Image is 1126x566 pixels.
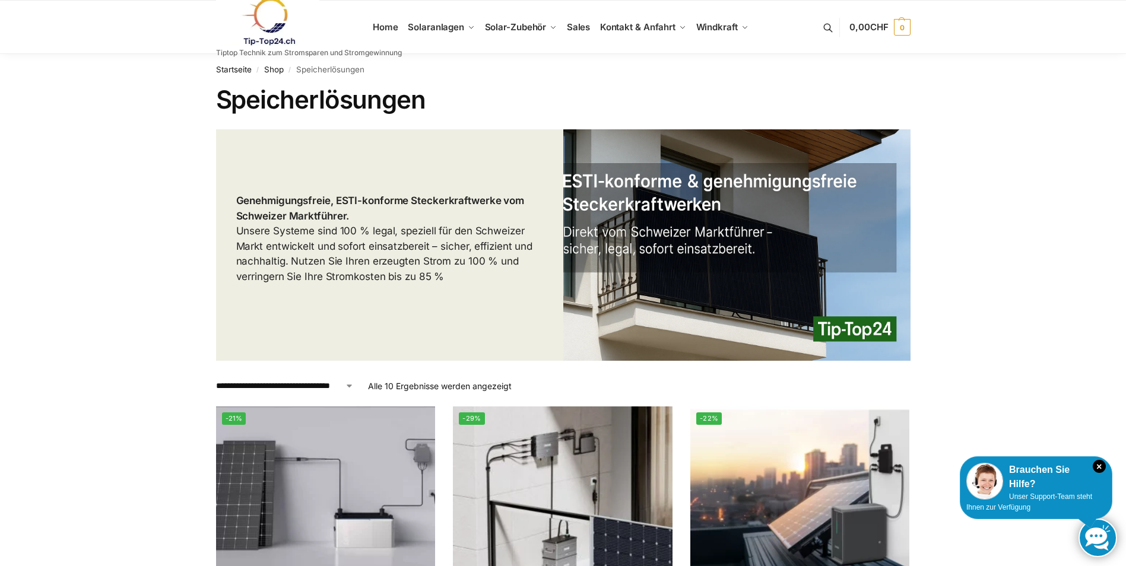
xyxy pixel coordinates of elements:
[966,463,1003,500] img: Customer service
[236,195,533,282] span: Unsere Systeme sind 100 % legal, speziell für den Schweizer Markt entwickelt und sofort einsatzbe...
[284,65,296,75] span: /
[403,1,480,54] a: Solaranlagen
[849,9,910,45] a: 0,00CHF 0
[480,1,562,54] a: Solar-Zubehör
[595,1,691,54] a: Kontakt & Anfahrt
[563,129,911,361] img: Die Nummer 1 in der Schweiz für 100 % legale
[1093,460,1106,473] i: Schließen
[216,65,252,74] a: Startseite
[252,65,264,75] span: /
[216,49,402,56] p: Tiptop Technik zum Stromsparen und Stromgewinnung
[264,65,284,74] a: Shop
[894,19,911,36] span: 0
[567,21,591,33] span: Sales
[966,463,1106,491] div: Brauchen Sie Hilfe?
[691,1,753,54] a: Windkraft
[870,21,889,33] span: CHF
[562,1,595,54] a: Sales
[216,54,911,85] nav: Breadcrumb
[966,492,1092,511] span: Unser Support-Team steht Ihnen zur Verfügung
[216,380,354,392] select: Shop-Reihenfolge
[600,21,675,33] span: Kontakt & Anfahrt
[236,195,525,222] strong: Genehmigungsfreie, ESTI-konforme Steckerkraftwerke vom Schweizer Marktführer.
[485,21,547,33] span: Solar-Zubehör
[849,21,888,33] span: 0,00
[408,21,464,33] span: Solaranlagen
[696,21,738,33] span: Windkraft
[216,85,911,115] h1: Speicherlösungen
[368,380,512,392] p: Alle 10 Ergebnisse werden angezeigt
